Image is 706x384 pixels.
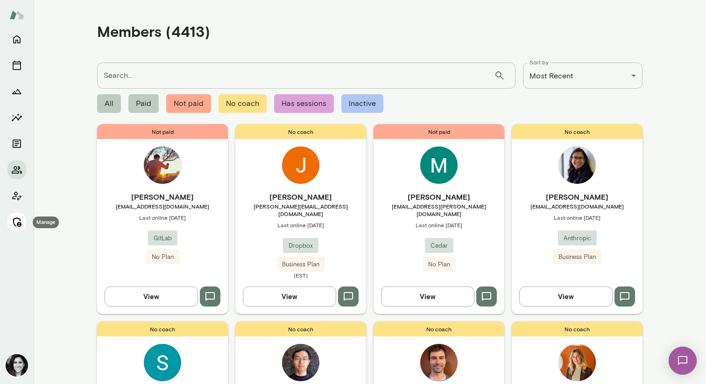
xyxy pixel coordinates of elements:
[374,321,504,336] span: No coach
[512,191,642,202] h6: [PERSON_NAME]
[235,221,366,229] span: Last online [DATE]
[558,344,596,381] img: Zoe Ludwig
[243,286,336,306] button: View
[558,147,596,184] img: Aparna Sridhar
[7,30,26,49] button: Home
[529,58,549,66] label: Sort by
[7,161,26,179] button: Members
[235,191,366,202] h6: [PERSON_NAME]
[425,241,453,251] span: Cedar
[7,56,26,75] button: Sessions
[97,94,121,113] span: All
[512,124,642,139] span: No coach
[512,321,642,336] span: No coach
[374,124,504,139] span: Not paid
[97,22,210,40] h4: Members (4413)
[97,214,228,221] span: Last online [DATE]
[276,260,325,269] span: Business Plan
[235,202,366,217] span: [PERSON_NAME][EMAIL_ADDRESS][DOMAIN_NAME]
[523,63,642,89] div: Most Recent
[512,202,642,210] span: [EMAIL_ADDRESS][DOMAIN_NAME]
[283,241,318,251] span: Dropbox
[420,147,458,184] img: Meredith Sangster
[381,286,474,306] button: View
[146,252,179,262] span: No Plan
[33,216,59,228] div: Manage
[7,108,26,127] button: Insights
[9,6,24,24] img: Mento
[235,321,366,336] span: No coach
[97,124,228,139] span: Not paid
[235,272,366,279] span: (EST)
[144,147,181,184] img: Jeff Park
[274,94,334,113] span: Has sessions
[374,191,504,202] h6: [PERSON_NAME]
[144,344,181,381] img: Sarah Harley
[512,214,642,221] span: Last online [DATE]
[420,344,458,381] img: Francesco Mosconi
[128,94,159,113] span: Paid
[97,202,228,210] span: [EMAIL_ADDRESS][DOMAIN_NAME]
[219,94,267,113] span: No coach
[341,94,383,113] span: Inactive
[166,94,211,113] span: Not paid
[7,82,26,101] button: Growth Plan
[97,191,228,202] h6: [PERSON_NAME]
[7,187,26,205] button: Client app
[105,286,198,306] button: View
[7,213,26,231] button: Manage
[148,234,177,243] span: GitLab
[558,234,597,243] span: Anthropic
[374,202,504,217] span: [EMAIL_ADDRESS][PERSON_NAME][DOMAIN_NAME]
[519,286,613,306] button: View
[282,344,319,381] img: Daliang Li
[374,221,504,229] span: Last online [DATE]
[235,124,366,139] span: No coach
[553,252,601,262] span: Business Plan
[97,321,228,336] span: No coach
[7,134,26,153] button: Documents
[282,147,319,184] img: Joanie Martinez
[6,354,28,377] img: Jamie Albers
[423,260,456,269] span: No Plan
